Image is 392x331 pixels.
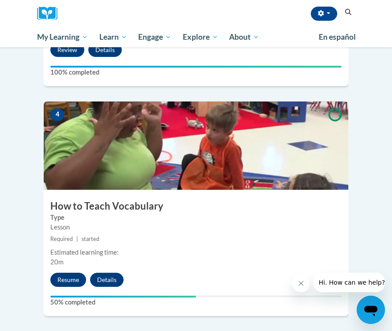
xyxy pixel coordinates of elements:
div: Your progress [50,296,196,297]
button: Details [88,43,122,57]
span: 20m [50,258,64,266]
span: En español [319,32,356,41]
button: Details [90,273,124,287]
iframe: Message from company [313,273,385,292]
a: Engage [132,27,177,47]
span: Explore [183,32,218,42]
iframe: Button to launch messaging window [357,296,385,324]
span: Required [50,236,73,242]
span: | [76,236,78,242]
label: Type [50,213,342,222]
span: started [82,236,99,242]
a: About [224,27,265,47]
img: Course Image [44,102,348,190]
div: Estimated learning time: [50,248,342,257]
a: Cox Campus [37,7,64,20]
h3: How to Teach Vocabulary [44,199,348,213]
iframe: Close message [292,275,310,292]
span: Engage [138,32,171,42]
span: About [229,32,259,42]
a: My Learning [31,27,94,47]
span: 4 [50,108,64,121]
label: 100% completed [50,68,342,77]
div: Your progress [50,66,342,68]
img: Logo brand [37,7,64,20]
button: Account Settings [311,7,337,21]
a: En español [313,28,362,46]
span: Learn [99,32,127,42]
a: Learn [94,27,133,47]
button: Review [50,43,84,57]
div: Main menu [30,27,362,47]
label: 50% completed [50,297,342,307]
button: Search [342,7,355,18]
span: My Learning [37,32,88,42]
div: Lesson [50,222,342,232]
a: Explore [177,27,224,47]
button: Resume [50,273,86,287]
